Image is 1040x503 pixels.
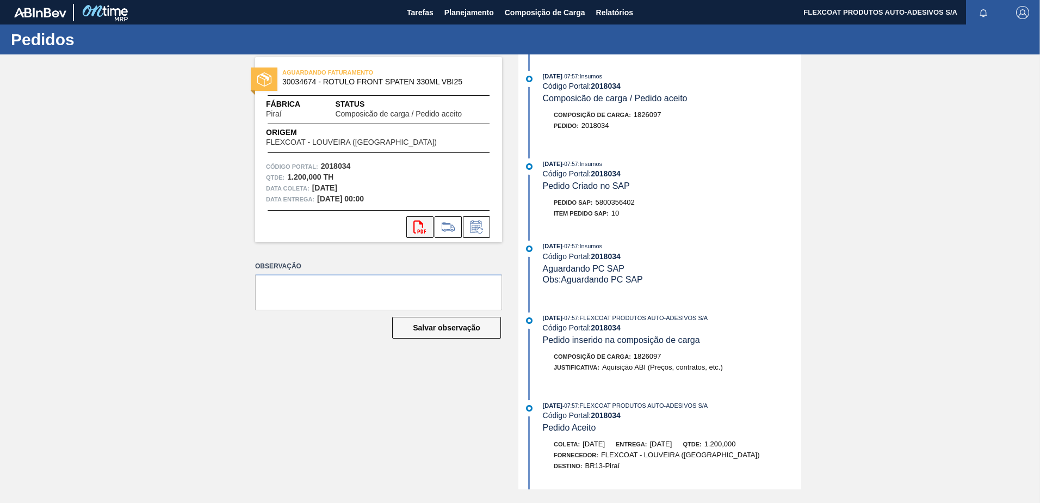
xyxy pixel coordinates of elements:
span: Relatórios [596,6,633,19]
span: Pedido Criado no SAP [543,181,630,191]
span: Pedido inserido na composição de carga [543,335,700,345]
span: - 07:57 [562,403,578,409]
span: Composicão de carga / Pedido aceito [335,110,462,118]
span: - 07:57 [562,315,578,321]
span: Tarefas [407,6,434,19]
span: 2018034 [581,121,609,130]
label: Observação [255,259,502,274]
img: atual [526,246,533,252]
span: [DATE] [583,440,605,448]
span: 30034674 - ROTULO FRONT SPATEN 330ML VBI25 [282,78,480,86]
span: [DATE] [543,315,562,321]
span: Data entrega: [266,194,314,205]
span: Destino: [554,463,583,469]
span: : Insumos [578,161,602,167]
span: Aguardando PC SAP [543,264,624,273]
div: Abrir arquivo PDF [406,216,434,238]
span: Item pedido SAP: [554,210,609,217]
span: BR13-Piraí [585,462,620,470]
div: Código Portal: [543,252,801,261]
button: Notificações [966,5,1001,20]
strong: 2018034 [591,169,621,178]
img: atual [526,76,533,82]
span: Pedido Aceito [543,423,596,432]
img: Logout [1016,6,1029,19]
div: Código Portal: [543,323,801,332]
span: 1.200,000 [704,440,736,448]
span: Qtde: [683,441,701,447]
span: [DATE] [543,73,562,79]
span: : FLEXCOAT PRODUTOS AUTO-ADESIVOS S/A [578,315,708,321]
span: Pedido SAP: [554,199,593,206]
span: Pedido : [554,122,579,129]
strong: [DATE] [312,183,337,192]
span: 1826097 [634,352,661,360]
span: Obs: Aguardando PC SAP [543,275,643,284]
span: [DATE] [543,402,562,409]
div: Código Portal: [543,82,801,90]
span: [DATE] [543,243,562,249]
span: : Insumos [578,243,602,249]
img: atual [526,163,533,170]
strong: 2018034 [321,162,351,170]
span: Qtde : [266,172,284,183]
img: atual [526,317,533,324]
div: Código Portal: [543,169,801,178]
span: AGUARDANDO FATURAMENTO [282,67,435,78]
span: 10 [611,209,619,217]
div: Ir para Composição de Carga [435,216,462,238]
span: Composição de Carga : [554,112,631,118]
button: Salvar observação [392,317,501,339]
strong: 1.200,000 TH [287,173,333,181]
span: Código Portal: [266,161,318,172]
div: Informar alteração no pedido [463,216,490,238]
span: Composicão de carga / Pedido aceito [543,94,688,103]
span: 5800356402 [596,198,635,206]
span: Coleta: [554,441,580,447]
span: Status [335,99,491,110]
span: - 07:57 [562,161,578,167]
strong: 2018034 [591,411,621,420]
span: Composição de Carga [505,6,585,19]
span: Data coleta: [266,183,309,194]
span: Piraí [266,110,282,118]
span: Planejamento [444,6,494,19]
span: 1826097 [634,111,661,119]
span: - 07:57 [562,73,578,79]
span: Fábrica [266,99,316,110]
strong: 2018034 [591,82,621,90]
span: [DATE] [649,440,672,448]
span: Entrega: [616,441,647,447]
strong: 2018034 [591,252,621,261]
span: FLEXCOAT - LOUVEIRA ([GEOGRAPHIC_DATA]) [601,451,760,459]
span: Fornecedor: [554,452,598,458]
img: atual [526,405,533,412]
span: [DATE] [543,161,562,167]
img: TNhmsLtSVTkK8tSr43FrP2fwEKptu5GPRR3wAAAABJRU5ErkJggg== [14,8,66,17]
div: Código Portal: [543,411,801,420]
span: : FLEXCOAT PRODUTOS AUTO-ADESIVOS S/A [578,402,708,409]
span: : Insumos [578,73,602,79]
strong: [DATE] 00:00 [317,194,364,203]
span: Aquisição ABI (Preços, contratos, etc.) [602,363,723,371]
span: FLEXCOAT - LOUVEIRA ([GEOGRAPHIC_DATA]) [266,138,437,146]
span: Origem [266,127,468,138]
strong: 2018034 [591,323,621,332]
span: - 07:57 [562,243,578,249]
img: status [257,72,271,87]
span: Justificativa: [554,364,599,371]
span: Composição de Carga : [554,353,631,360]
h1: Pedidos [11,33,204,46]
